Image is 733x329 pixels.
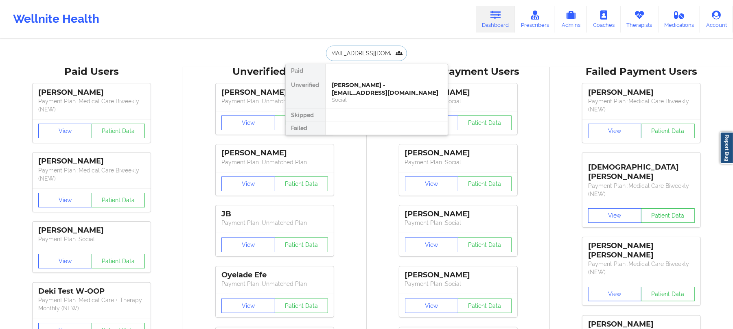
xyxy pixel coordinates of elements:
button: Patient Data [458,176,512,191]
a: Account [700,6,733,33]
button: Patient Data [641,124,695,138]
button: Patient Data [641,208,695,223]
button: View [405,298,459,313]
button: Patient Data [275,115,328,130]
div: Social [332,96,441,103]
a: Coaches [587,6,621,33]
a: Dashboard [476,6,515,33]
button: Patient Data [275,237,328,252]
div: [DEMOGRAPHIC_DATA][PERSON_NAME] [588,157,695,181]
button: View [221,176,275,191]
p: Payment Plan : Medical Care Biweekly (NEW) [38,97,145,113]
div: Failed Payment Users [556,65,727,78]
button: View [38,193,92,207]
button: View [588,287,642,301]
div: [PERSON_NAME] [38,157,145,166]
div: [PERSON_NAME] [38,226,145,235]
div: Skipped Payment Users [372,65,544,78]
a: Therapists [621,6,659,33]
p: Payment Plan : Social [405,280,512,288]
div: [PERSON_NAME] [405,209,512,219]
p: Payment Plan : Unmatched Plan [221,158,328,166]
p: Payment Plan : Social [38,235,145,243]
button: Patient Data [92,124,145,138]
a: Medications [659,6,700,33]
button: View [221,237,275,252]
p: Payment Plan : Medical Care Biweekly (NEW) [588,97,695,113]
div: Skipped [286,109,325,122]
button: Patient Data [92,254,145,268]
button: Patient Data [458,115,512,130]
a: Prescribers [515,6,556,33]
a: Report Bug [720,132,733,164]
p: Payment Plan : Unmatched Plan [221,280,328,288]
a: Admins [555,6,587,33]
div: [PERSON_NAME] [405,270,512,280]
p: Payment Plan : Social [405,158,512,166]
div: [PERSON_NAME] [38,88,145,97]
button: Patient Data [458,237,512,252]
div: [PERSON_NAME] [405,88,512,97]
button: View [38,254,92,268]
div: [PERSON_NAME] - [EMAIL_ADDRESS][DOMAIN_NAME] [332,81,441,96]
div: [PERSON_NAME] [221,88,328,97]
p: Payment Plan : Medical Care Biweekly (NEW) [588,182,695,198]
p: Payment Plan : Medical Care Biweekly (NEW) [588,260,695,276]
button: Patient Data [275,176,328,191]
button: View [588,124,642,138]
div: [PERSON_NAME] [PERSON_NAME] [588,241,695,260]
div: Deki Test W-OOP [38,287,145,296]
p: Payment Plan : Social [405,219,512,227]
div: [PERSON_NAME] [221,148,328,158]
button: Patient Data [275,298,328,313]
div: [PERSON_NAME] [405,148,512,158]
p: Payment Plan : Unmatched Plan [221,219,328,227]
div: Oyelade Efe [221,270,328,280]
div: Unverified [286,77,325,109]
p: Payment Plan : Social [405,97,512,105]
p: Payment Plan : Unmatched Plan [221,97,328,105]
button: View [221,115,275,130]
button: View [221,298,275,313]
div: Failed [286,122,325,135]
button: Patient Data [458,298,512,313]
button: Patient Data [641,287,695,301]
button: View [405,237,459,252]
button: View [588,208,642,223]
div: JB [221,209,328,219]
div: Unverified Users [189,65,361,78]
div: Paid Users [6,65,177,78]
button: View [38,124,92,138]
button: Patient Data [92,193,145,207]
p: Payment Plan : Medical Care + Therapy Monthly (NEW) [38,296,145,312]
div: Paid [286,64,325,77]
div: [PERSON_NAME] [588,88,695,97]
button: View [405,176,459,191]
p: Payment Plan : Medical Care Biweekly (NEW) [38,166,145,183]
